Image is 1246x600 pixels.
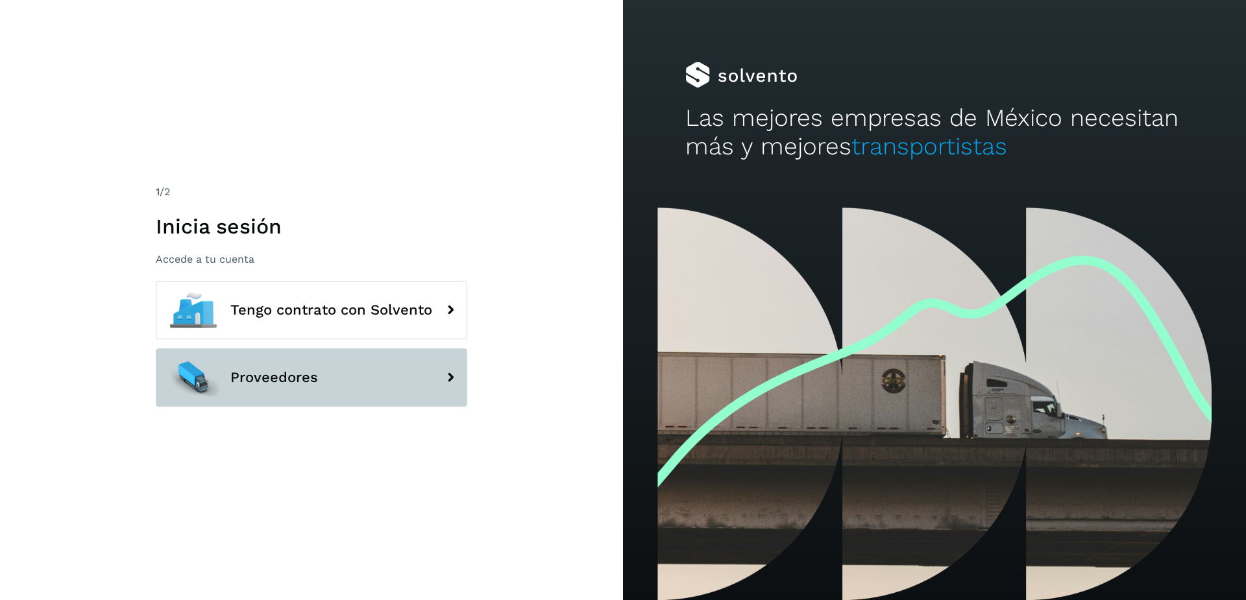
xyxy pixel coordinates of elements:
button: Tengo contrato con Solvento [156,281,467,339]
button: Proveedores [156,348,467,407]
h2: Las mejores empresas de México necesitan más y mejores [685,104,1184,162]
span: Tengo contrato con Solvento [230,302,432,318]
p: Accede a tu cuenta [156,253,467,265]
h1: Inicia sesión [156,214,467,239]
span: Proveedores [230,370,318,385]
div: /2 [156,184,467,200]
span: 1 [156,186,160,198]
span: transportistas [851,132,1007,160]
